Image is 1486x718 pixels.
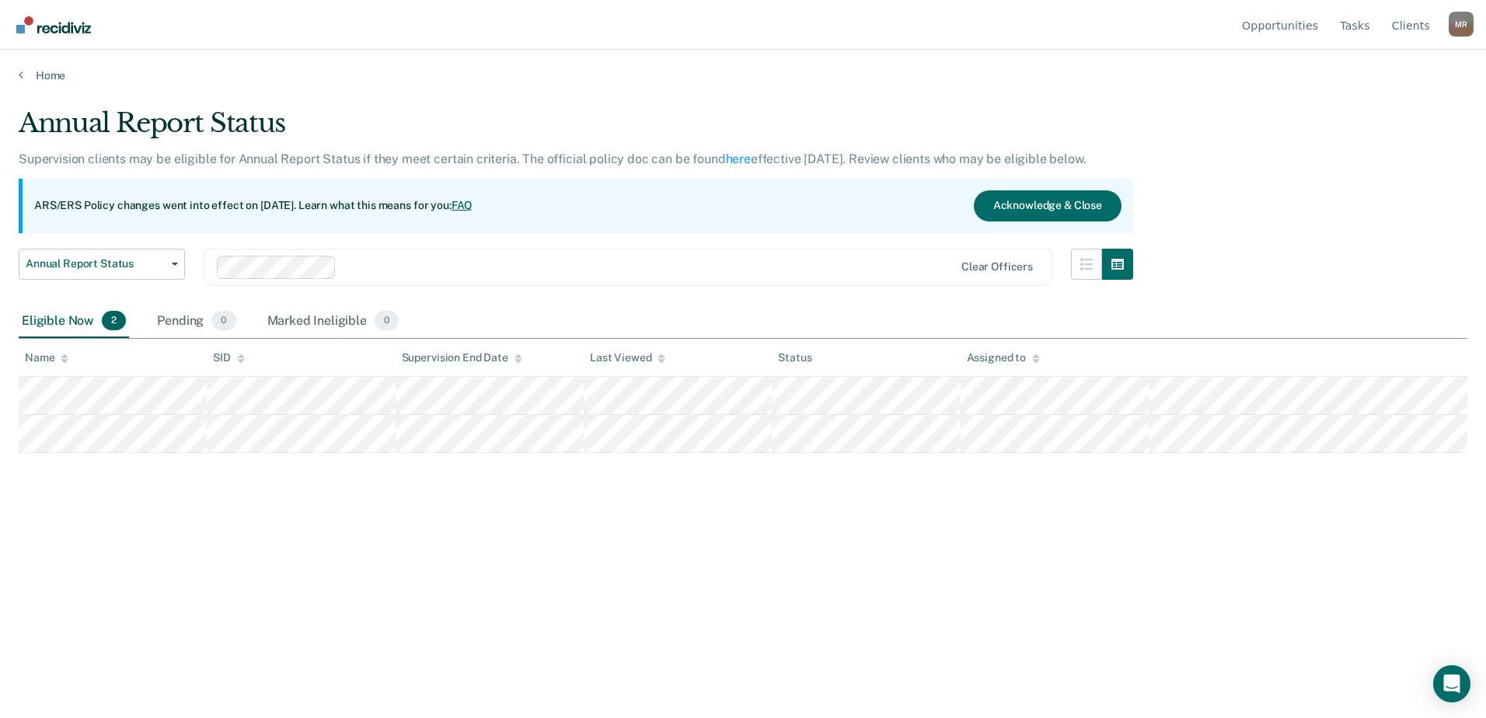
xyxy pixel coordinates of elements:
img: Recidiviz [16,16,91,33]
div: SID [213,351,245,364]
div: Assigned to [967,351,1040,364]
div: Pending0 [154,305,239,339]
div: Open Intercom Messenger [1433,665,1470,702]
a: Home [19,68,1467,82]
div: Annual Report Status [19,107,1133,152]
div: Name [25,351,68,364]
div: Eligible Now2 [19,305,129,339]
button: Profile dropdown button [1449,12,1474,37]
a: FAQ [452,199,473,211]
span: 0 [211,311,235,331]
button: Acknowledge & Close [974,190,1121,221]
div: Status [778,351,811,364]
div: Supervision End Date [402,351,522,364]
p: Supervision clients may be eligible for Annual Report Status if they meet certain criteria. The o... [19,152,1086,166]
p: ARS/ERS Policy changes went into effect on [DATE]. Learn what this means for you: [34,198,473,214]
div: Last Viewed [590,351,665,364]
div: Clear officers [961,260,1033,274]
a: here [726,152,751,166]
div: M R [1449,12,1474,37]
span: 0 [375,311,399,331]
span: Annual Report Status [26,257,166,270]
button: Annual Report Status [19,249,185,280]
div: Marked Ineligible0 [264,305,403,339]
span: 2 [102,311,126,331]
